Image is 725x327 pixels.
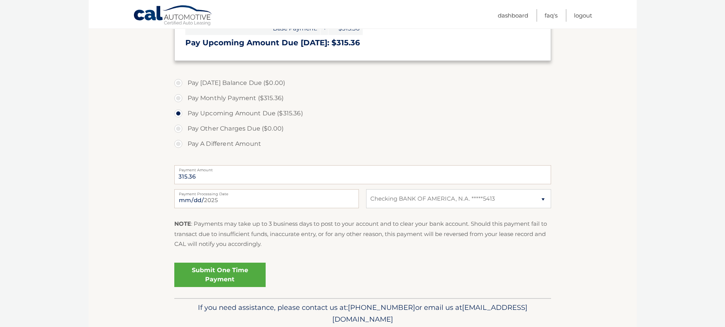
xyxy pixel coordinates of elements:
label: Pay A Different Amount [174,136,551,152]
label: Pay [DATE] Balance Due ($0.00) [174,75,551,91]
a: Submit One Time Payment [174,263,266,287]
span: [PHONE_NUMBER] [348,303,415,312]
label: Pay Other Charges Due ($0.00) [174,121,551,136]
a: FAQ's [545,9,558,22]
h3: Pay Upcoming Amount Due [DATE]: $315.36 [185,38,540,48]
a: Cal Automotive [133,5,213,27]
a: Logout [574,9,592,22]
label: Pay Monthly Payment ($315.36) [174,91,551,106]
strong: NOTE [174,220,191,227]
p: : Payments may take up to 3 business days to post to your account and to clear your bank account.... [174,219,551,249]
input: Payment Date [174,189,359,208]
label: Payment Processing Date [174,189,359,195]
p: If you need assistance, please contact us at: or email us at [179,301,546,326]
label: Pay Upcoming Amount Due ($315.36) [174,106,551,121]
input: Payment Amount [174,165,551,184]
label: Payment Amount [174,165,551,171]
a: Dashboard [498,9,528,22]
